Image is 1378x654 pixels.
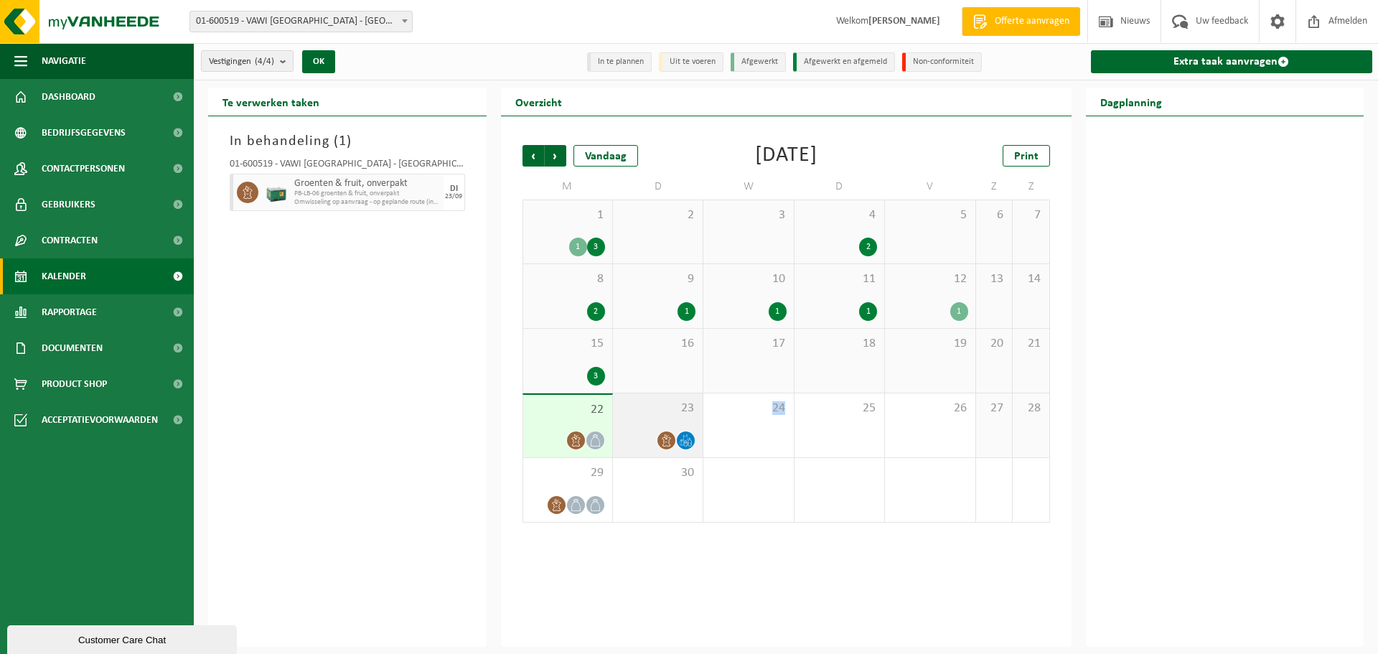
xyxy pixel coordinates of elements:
[42,187,95,223] span: Gebruikers
[892,401,967,416] span: 26
[983,401,1005,416] span: 27
[42,151,125,187] span: Contactpersonen
[42,366,107,402] span: Product Shop
[209,51,274,73] span: Vestigingen
[620,401,695,416] span: 23
[983,271,1005,287] span: 13
[530,465,605,481] span: 29
[802,336,877,352] span: 18
[1020,271,1041,287] span: 14
[190,11,412,32] span: 01-600519 - VAWI NV - ANTWERPEN
[42,402,158,438] span: Acceptatievoorwaarden
[983,336,1005,352] span: 20
[587,52,652,72] li: In te plannen
[731,52,786,72] li: Afgewerkt
[711,401,786,416] span: 24
[859,302,877,321] div: 1
[530,402,605,418] span: 22
[1003,145,1050,167] a: Print
[42,115,126,151] span: Bedrijfsgegevens
[230,131,465,152] h3: In behandeling ( )
[1091,50,1373,73] a: Extra taak aanvragen
[892,271,967,287] span: 12
[868,16,940,27] strong: [PERSON_NAME]
[587,367,605,386] div: 3
[620,336,695,352] span: 16
[755,145,817,167] div: [DATE]
[587,238,605,256] div: 3
[294,198,440,207] span: Omwisseling op aanvraag - op geplande route (incl. verwerking)
[42,223,98,258] span: Contracten
[302,50,335,73] button: OK
[339,134,347,149] span: 1
[802,401,877,416] span: 25
[983,207,1005,223] span: 6
[450,184,458,193] div: DI
[950,302,968,321] div: 1
[1014,151,1039,162] span: Print
[991,14,1073,29] span: Offerte aanvragen
[711,336,786,352] span: 17
[530,336,605,352] span: 15
[678,302,695,321] div: 1
[530,271,605,287] span: 8
[42,330,103,366] span: Documenten
[7,622,240,654] iframe: chat widget
[620,271,695,287] span: 9
[522,174,613,200] td: M
[294,178,440,190] span: Groenten & fruit, onverpakt
[613,174,703,200] td: D
[230,159,465,174] div: 01-600519 - VAWI [GEOGRAPHIC_DATA] - [GEOGRAPHIC_DATA]
[769,302,787,321] div: 1
[445,193,462,200] div: 23/09
[208,88,334,116] h2: Te verwerken taken
[620,207,695,223] span: 2
[795,174,885,200] td: D
[1020,336,1041,352] span: 21
[659,52,723,72] li: Uit te voeren
[530,207,605,223] span: 1
[545,145,566,167] span: Volgende
[573,145,638,167] div: Vandaag
[189,11,413,32] span: 01-600519 - VAWI NV - ANTWERPEN
[859,238,877,256] div: 2
[522,145,544,167] span: Vorige
[703,174,794,200] td: W
[892,207,967,223] span: 5
[1013,174,1049,200] td: Z
[711,207,786,223] span: 3
[902,52,982,72] li: Non-conformiteit
[620,465,695,481] span: 30
[711,271,786,287] span: 10
[1020,207,1041,223] span: 7
[1086,88,1176,116] h2: Dagplanning
[885,174,975,200] td: V
[569,238,587,256] div: 1
[255,57,274,66] count: (4/4)
[1020,401,1041,416] span: 28
[42,43,86,79] span: Navigatie
[802,207,877,223] span: 4
[42,294,97,330] span: Rapportage
[793,52,895,72] li: Afgewerkt en afgemeld
[587,302,605,321] div: 2
[42,79,95,115] span: Dashboard
[294,190,440,198] span: PB-LB-06 groenten & fruit, onverpakt
[266,182,287,203] img: PB-LB-0680-HPE-GN-01
[501,88,576,116] h2: Overzicht
[201,50,294,72] button: Vestigingen(4/4)
[42,258,86,294] span: Kalender
[892,336,967,352] span: 19
[976,174,1013,200] td: Z
[962,7,1080,36] a: Offerte aanvragen
[802,271,877,287] span: 11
